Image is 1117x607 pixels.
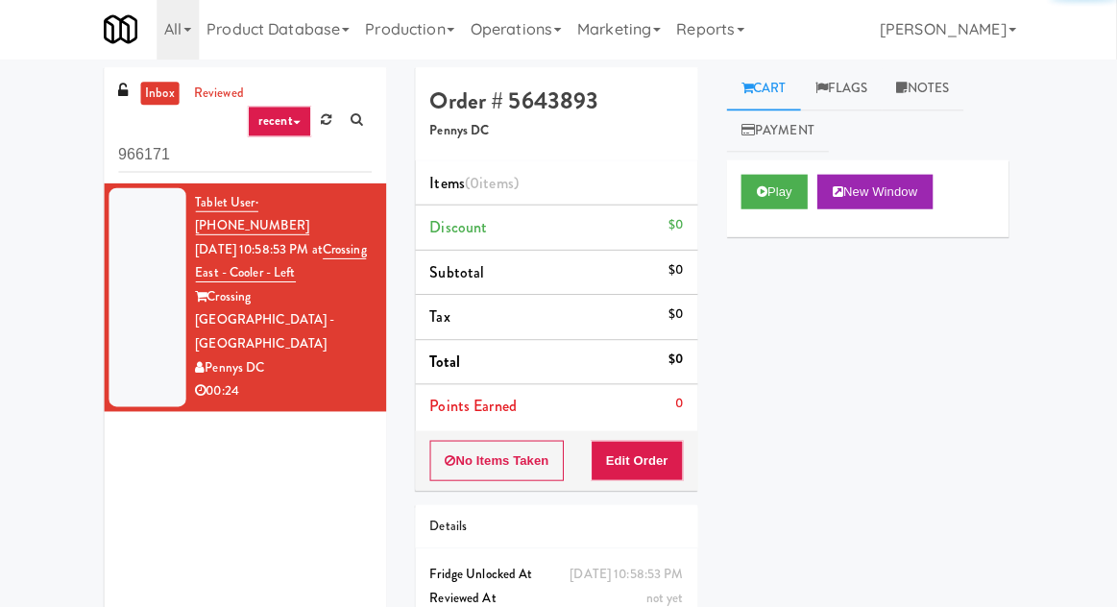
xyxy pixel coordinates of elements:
[670,259,685,283] div: $0
[647,589,685,607] span: not yet
[199,286,375,357] div: Crossing [GEOGRAPHIC_DATA] - [GEOGRAPHIC_DATA]
[742,176,809,210] button: Play
[432,396,519,418] span: Points Earned
[251,108,314,138] a: recent
[482,173,517,195] ng-pluralize: items
[108,184,389,412] li: Tablet User· [PHONE_NUMBER][DATE] 10:58:53 PM atCrossing East - Cooler - LeftCrossing [GEOGRAPHIC...
[818,176,934,210] button: New Window
[467,173,521,195] span: (0 )
[432,441,567,481] button: No Items Taken
[432,306,452,328] span: Tax
[670,349,685,373] div: $0
[122,138,375,174] input: Search vision orders
[192,84,252,108] a: reviewed
[432,563,685,587] div: Fridge Unlocked At
[728,69,802,112] a: Cart
[432,173,521,195] span: Items
[199,241,326,259] span: [DATE] 10:58:53 PM at
[199,380,375,404] div: 00:24
[883,69,964,112] a: Notes
[728,111,830,155] a: Payment
[199,357,375,381] div: Pennys DC
[670,214,685,238] div: $0
[432,262,487,284] span: Subtotal
[144,84,183,108] a: inbox
[670,303,685,328] div: $0
[432,352,463,374] span: Total
[199,194,312,237] a: Tablet User· [PHONE_NUMBER]
[802,69,884,112] a: Flags
[432,90,685,115] h4: Order # 5643893
[432,515,685,539] div: Details
[593,441,686,481] button: Edit Order
[432,217,490,239] span: Discount
[677,393,685,417] div: 0
[432,126,685,140] h5: Pennys DC
[108,14,141,48] img: Micromart
[571,563,685,587] div: [DATE] 10:58:53 PM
